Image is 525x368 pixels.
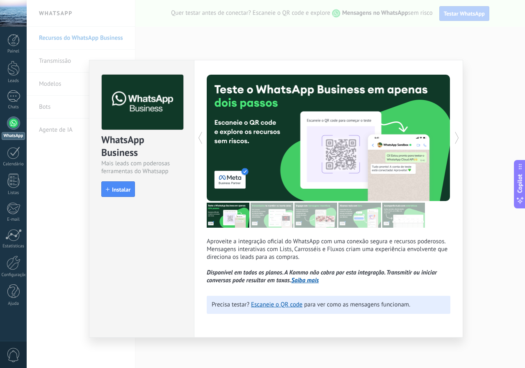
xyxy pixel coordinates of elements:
p: Aproveite a integração oficial do WhatsApp com uma conexão segura e recursos poderosos. Mensagens... [207,238,450,284]
div: Leads [2,78,25,84]
button: Instalar [101,181,135,197]
div: WhatsApp Business [101,133,182,160]
i: Disponível em todos os planos. A Kommo não cobra por esta integração. Transmitir ou iniciar conve... [207,269,437,284]
div: WhatsApp [2,132,25,140]
div: Chats [2,105,25,110]
img: tour_image_46dcd16e2670e67c1b8e928eefbdcce9.png [382,203,425,228]
a: Saiba mais [291,277,319,284]
div: E-mail [2,217,25,222]
div: Painel [2,49,25,54]
div: Calendário [2,162,25,167]
div: Ajuda [2,301,25,306]
img: tour_image_af96a8ccf0f3a66e7f08a429c7d28073.png [207,203,249,228]
div: Estatísticas [2,244,25,249]
img: tour_image_87c31d5c6b42496d4b4f28fbf9d49d2b.png [294,203,337,228]
span: para ver como as mensagens funcionam. [304,301,410,309]
div: Mais leads com poderosas ferramentas do Whatsapp [101,160,182,175]
img: tour_image_58a1c38c4dee0ce492f4b60cdcddf18a.png [338,203,381,228]
div: Listas [2,190,25,196]
a: Escaneie o QR code [251,301,302,309]
img: logo_main.png [102,75,183,130]
div: Configurações [2,272,25,278]
img: tour_image_6cf6297515b104f916d063e49aae351c.png [251,203,293,228]
span: Copilot [516,174,524,193]
span: Precisa testar? [212,301,249,309]
span: Instalar [112,187,130,192]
